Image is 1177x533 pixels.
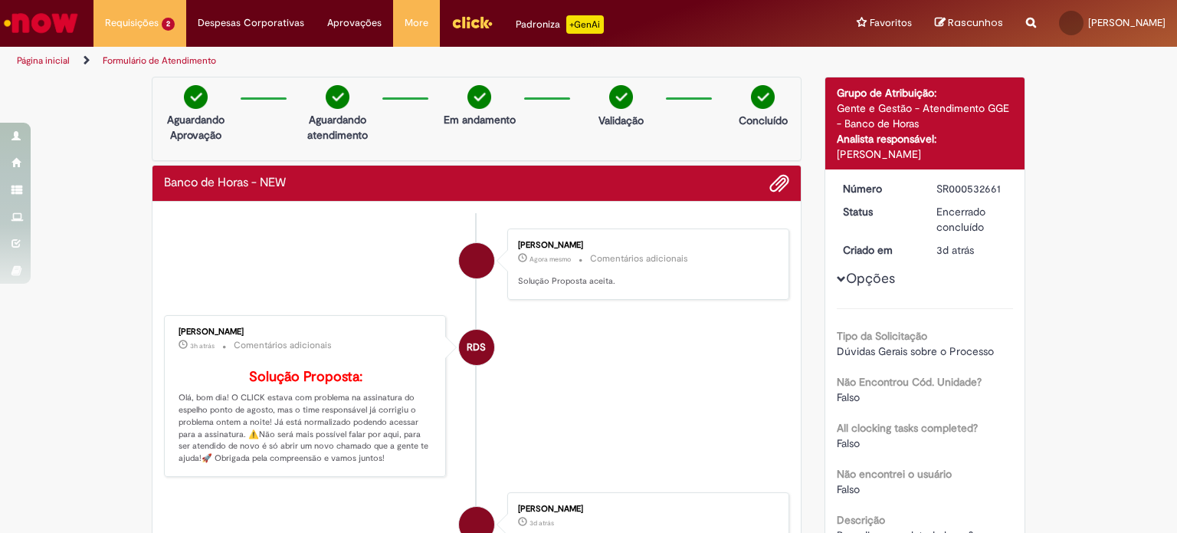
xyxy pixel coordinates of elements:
img: check-circle-green.png [184,85,208,109]
img: check-circle-green.png [467,85,491,109]
b: Solução Proposta: [249,368,362,386]
p: Olá, bom dia! O CLICK estava com problema na assinatura do espelho ponto de agosto, mas o time re... [179,370,434,465]
h2: Banco de Horas - NEW Histórico de tíquete [164,176,286,190]
div: Padroniza [516,15,604,34]
b: Não Encontrou Cód. Unidade? [837,375,982,389]
small: Comentários adicionais [590,252,688,265]
div: [PERSON_NAME] [518,505,773,514]
div: Raquel De Souza [459,330,494,365]
p: Aguardando atendimento [300,112,375,143]
span: 3d atrás [529,518,554,528]
div: Alef Henrique dos Santos [459,243,494,278]
span: More [405,15,428,31]
p: Em andamento [444,112,516,127]
b: All clocking tasks completed? [837,421,978,435]
span: 2 [162,18,175,31]
span: RDS [467,329,486,366]
ul: Trilhas de página [11,47,773,75]
dt: Status [831,204,926,219]
span: Rascunhos [948,15,1003,30]
img: ServiceNow [2,8,80,38]
span: 3h atrás [190,341,215,350]
img: check-circle-green.png [751,85,775,109]
p: Solução Proposta aceita. [518,275,773,288]
p: Concluído [739,113,788,128]
span: Falso [837,390,860,404]
span: Dúvidas Gerais sobre o Processo [837,344,994,358]
span: Falso [837,482,860,496]
span: 3d atrás [936,243,974,257]
time: 26/08/2025 09:49:49 [529,518,554,528]
div: Grupo de Atribuição: [837,85,1014,100]
time: 26/08/2025 09:50:06 [936,243,974,257]
div: [PERSON_NAME] [837,146,1014,162]
a: Rascunhos [935,16,1003,31]
span: Falso [837,436,860,450]
div: Encerrado concluído [936,204,1008,235]
button: Adicionar anexos [769,173,789,193]
p: Aguardando Aprovação [159,112,233,143]
dt: Criado em [831,242,926,258]
time: 28/08/2025 14:46:41 [529,255,571,264]
div: Analista responsável: [837,131,1014,146]
div: [PERSON_NAME] [179,327,434,337]
img: check-circle-green.png [326,85,349,109]
span: Despesas Corporativas [198,15,304,31]
span: Agora mesmo [529,255,571,264]
p: +GenAi [566,15,604,34]
img: click_logo_yellow_360x200.png [451,11,493,34]
b: Não encontrei o usuário [837,467,952,481]
span: Aprovações [327,15,382,31]
div: SR000532661 [936,181,1008,196]
dt: Número [831,181,926,196]
b: Descrição [837,513,885,527]
div: Gente e Gestão - Atendimento GGE - Banco de Horas [837,100,1014,131]
img: check-circle-green.png [609,85,633,109]
a: Página inicial [17,54,70,67]
div: [PERSON_NAME] [518,241,773,250]
span: [PERSON_NAME] [1088,16,1166,29]
a: Formulário de Atendimento [103,54,216,67]
b: Tipo da Solicitação [837,329,927,343]
span: Requisições [105,15,159,31]
span: Favoritos [870,15,912,31]
small: Comentários adicionais [234,339,332,352]
div: 26/08/2025 09:50:06 [936,242,1008,258]
p: Validação [598,113,644,128]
